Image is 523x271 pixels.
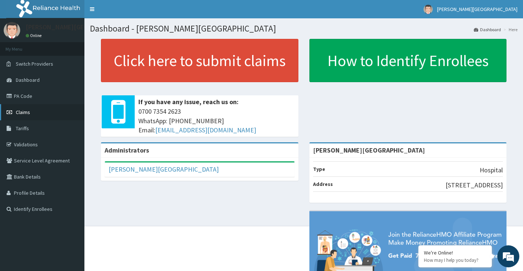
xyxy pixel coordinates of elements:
span: We're online! [43,86,101,160]
a: Online [26,33,43,38]
div: Chat with us now [38,41,123,51]
li: Here [502,26,517,33]
img: User Image [4,22,20,39]
span: Switch Providers [16,61,53,67]
p: [STREET_ADDRESS] [446,180,503,190]
b: If you have any issue, reach us on: [138,98,239,106]
span: Tariffs [16,125,29,132]
span: 0700 7354 2623 WhatsApp: [PHONE_NUMBER] Email: [138,107,295,135]
img: User Image [424,5,433,14]
div: Minimize live chat window [120,4,138,21]
b: Administrators [105,146,149,154]
p: Hospital [480,165,503,175]
a: Dashboard [474,26,501,33]
p: [PERSON_NAME][GEOGRAPHIC_DATA] [26,24,134,30]
strong: [PERSON_NAME][GEOGRAPHIC_DATA] [313,146,425,154]
div: We're Online! [424,249,486,256]
span: Dashboard [16,77,40,83]
a: [EMAIL_ADDRESS][DOMAIN_NAME] [155,126,256,134]
a: How to Identify Enrollees [309,39,507,82]
b: Address [313,181,333,187]
h1: Dashboard - [PERSON_NAME][GEOGRAPHIC_DATA] [90,24,517,33]
a: [PERSON_NAME][GEOGRAPHIC_DATA] [109,165,219,173]
img: d_794563401_company_1708531726252_794563401 [14,37,30,55]
span: [PERSON_NAME][GEOGRAPHIC_DATA] [437,6,517,12]
span: Claims [16,109,30,116]
p: How may I help you today? [424,257,486,263]
textarea: Type your message and hit 'Enter' [4,187,140,213]
a: Click here to submit claims [101,39,298,82]
b: Type [313,166,325,172]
